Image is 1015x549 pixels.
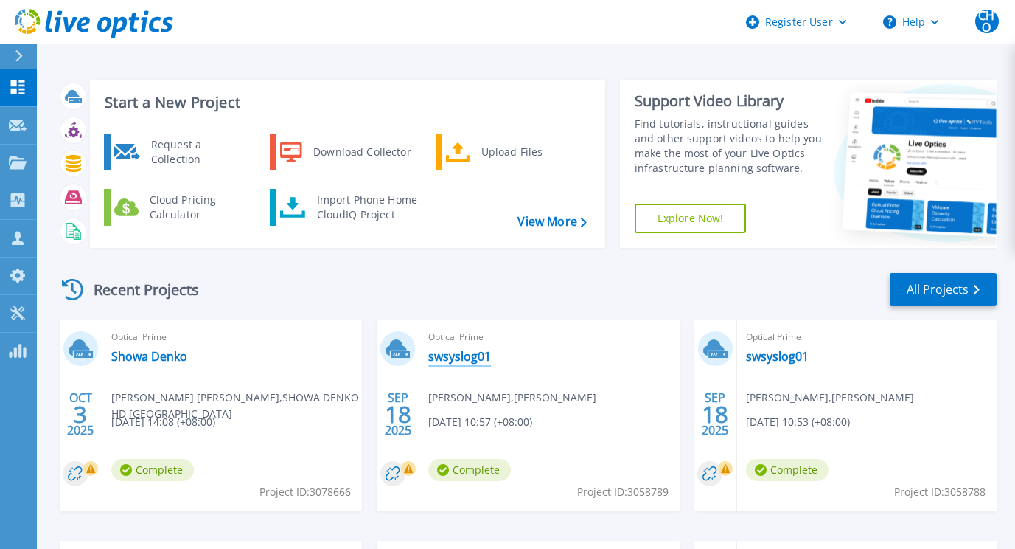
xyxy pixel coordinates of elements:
a: All Projects [890,273,997,306]
span: Optical Prime [428,329,670,345]
span: Complete [111,459,194,481]
span: Optical Prime [746,329,988,345]
span: [PERSON_NAME] [PERSON_NAME] , SHOWA DENKO HD [GEOGRAPHIC_DATA] [111,390,362,422]
a: Request a Collection [104,134,255,170]
a: swsyslog01 [746,349,809,364]
div: Support Video Library [635,91,823,111]
span: Project ID: 3078666 [259,484,351,500]
a: Explore Now! [635,204,747,233]
span: [DATE] 14:08 (+08:00) [111,414,215,430]
span: [PERSON_NAME] , [PERSON_NAME] [746,390,914,406]
div: Request a Collection [144,137,251,167]
a: Cloud Pricing Calculator [104,189,255,226]
div: Import Phone Home CloudIQ Project [310,193,425,222]
span: 18 [385,408,411,421]
a: View More [517,215,586,229]
span: Project ID: 3058789 [577,484,669,500]
div: OCT 2025 [66,387,94,441]
span: [DATE] 10:57 (+08:00) [428,414,532,430]
span: Optical Prime [111,329,353,345]
span: [DATE] 10:53 (+08:00) [746,414,850,430]
a: swsyslog01 [428,349,491,364]
a: Download Collector [270,134,421,170]
div: Upload Files [474,137,583,167]
div: SEP 2025 [384,387,412,441]
div: Find tutorials, instructional guides and other support videos to help you make the most of your L... [635,117,823,176]
h3: Start a New Project [105,94,586,111]
a: Showa Denko [111,349,187,364]
span: CHO [975,10,999,33]
div: SEP 2025 [701,387,729,441]
span: Complete [428,459,511,481]
div: Cloud Pricing Calculator [142,193,251,222]
div: Recent Projects [57,272,219,308]
a: Upload Files [436,134,587,170]
div: Download Collector [306,137,417,167]
span: 18 [702,408,728,421]
span: [PERSON_NAME] , [PERSON_NAME] [428,390,596,406]
span: 3 [74,408,87,421]
span: Project ID: 3058788 [894,484,986,500]
span: Complete [746,459,829,481]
